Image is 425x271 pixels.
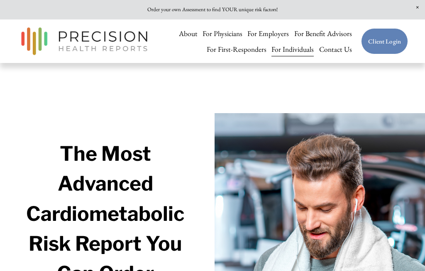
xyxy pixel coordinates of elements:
[17,24,151,59] img: Precision Health Reports
[361,28,408,55] a: Client Login
[319,41,352,58] a: Contact Us
[383,231,425,271] iframe: Chat Widget
[207,41,266,58] a: For First-Responders
[247,25,289,41] a: For Employers
[203,25,242,41] a: For Physicians
[179,25,198,41] a: About
[271,41,314,58] a: For Individuals
[294,25,352,41] a: For Benefit Advisors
